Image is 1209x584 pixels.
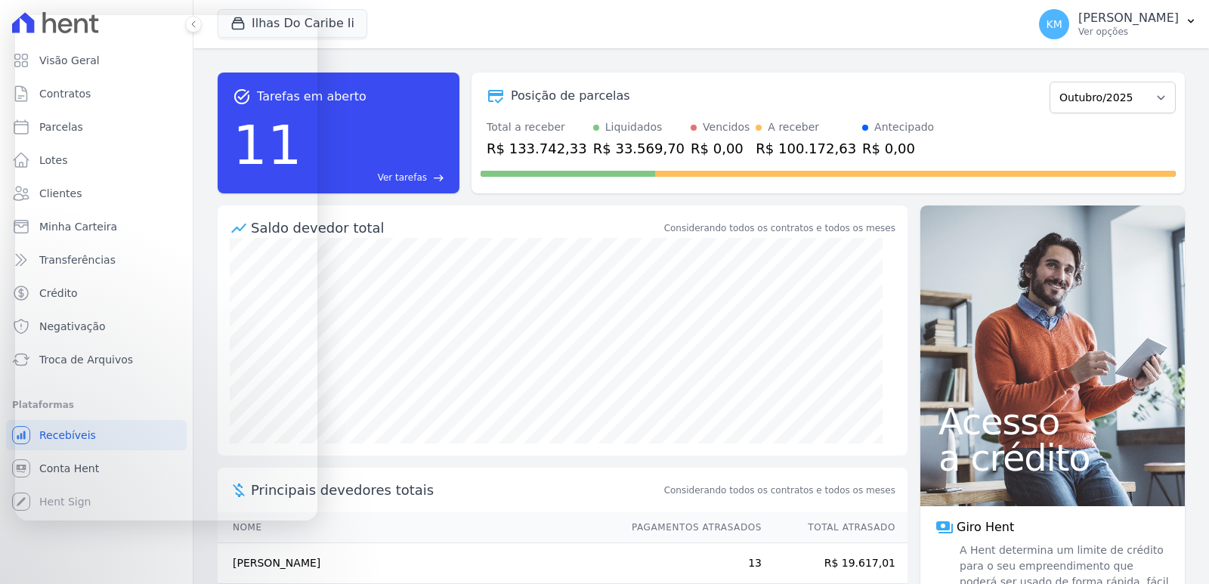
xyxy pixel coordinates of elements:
a: Troca de Arquivos [6,345,187,375]
span: Acesso [938,403,1167,440]
th: Pagamentos Atrasados [617,512,762,543]
div: R$ 100.172,63 [756,138,856,159]
button: Ilhas Do Caribe Ii [218,9,367,38]
div: R$ 0,00 [691,138,750,159]
span: Considerando todos os contratos e todos os meses [664,484,895,497]
a: Transferências [6,245,187,275]
div: Posição de parcelas [511,87,630,105]
div: Total a receber [487,119,587,135]
div: R$ 0,00 [862,138,934,159]
a: Conta Hent [6,453,187,484]
th: Nome [218,512,617,543]
a: Parcelas [6,112,187,142]
span: Ver tarefas [378,171,427,184]
a: Lotes [6,145,187,175]
p: Ver opções [1078,26,1179,38]
div: Plataformas [12,396,181,414]
a: Minha Carteira [6,212,187,242]
div: R$ 33.569,70 [593,138,685,159]
td: 13 [617,543,762,584]
a: Clientes [6,178,187,209]
a: Crédito [6,278,187,308]
div: Vencidos [703,119,750,135]
a: Visão Geral [6,45,187,76]
a: Recebíveis [6,420,187,450]
div: R$ 133.742,33 [487,138,587,159]
div: Saldo devedor total [251,218,661,238]
a: Negativação [6,311,187,341]
iframe: Intercom live chat [15,15,317,521]
iframe: Intercom live chat [15,533,51,569]
span: Principais devedores totais [251,480,661,500]
span: east [433,172,444,184]
a: Contratos [6,79,187,109]
p: [PERSON_NAME] [1078,11,1179,26]
span: KM [1046,19,1062,29]
th: Total Atrasado [762,512,908,543]
button: KM [PERSON_NAME] Ver opções [1027,3,1209,45]
div: Antecipado [874,119,934,135]
td: [PERSON_NAME] [218,543,617,584]
div: Liquidados [605,119,663,135]
div: A receber [768,119,819,135]
a: Ver tarefas east [308,171,444,184]
span: Giro Hent [957,518,1014,536]
div: Considerando todos os contratos e todos os meses [664,221,895,235]
td: R$ 19.617,01 [762,543,908,584]
span: a crédito [938,440,1167,476]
